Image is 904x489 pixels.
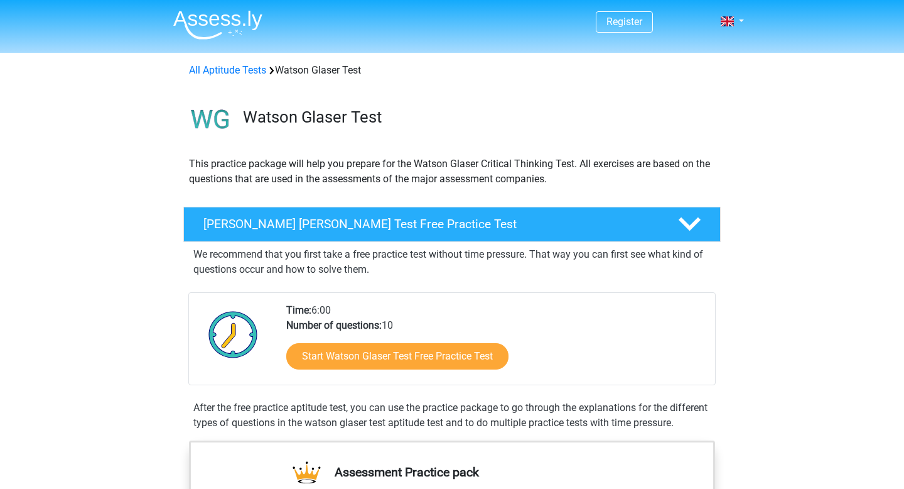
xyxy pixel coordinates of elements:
[203,217,658,231] h4: [PERSON_NAME] [PERSON_NAME] Test Free Practice Test
[184,93,237,146] img: watson glaser test
[243,107,711,127] h3: Watson Glaser Test
[189,64,266,76] a: All Aptitude Tests
[202,303,265,366] img: Clock
[184,63,720,78] div: Watson Glaser Test
[189,157,715,187] p: This practice package will help you prepare for the Watson Glaser Critical Thinking Test. All exe...
[606,16,642,28] a: Register
[193,247,711,277] p: We recommend that you first take a free practice test without time pressure. That way you can fir...
[188,400,716,431] div: After the free practice aptitude test, you can use the practice package to go through the explana...
[286,343,508,370] a: Start Watson Glaser Test Free Practice Test
[277,303,714,385] div: 6:00 10
[286,319,382,331] b: Number of questions:
[286,304,311,316] b: Time:
[178,207,726,242] a: [PERSON_NAME] [PERSON_NAME] Test Free Practice Test
[173,10,262,40] img: Assessly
